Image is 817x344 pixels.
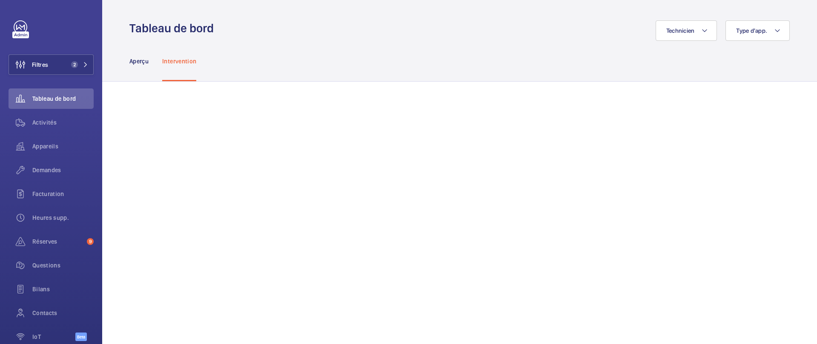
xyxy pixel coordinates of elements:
[32,166,94,174] span: Demandes
[32,309,94,317] span: Contacts
[32,118,94,127] span: Activités
[32,142,94,151] span: Appareils
[71,61,78,68] span: 2
[129,20,219,36] h1: Tableau de bord
[32,285,94,293] span: Bilans
[32,261,94,270] span: Questions
[32,237,83,246] span: Réserves
[32,94,94,103] span: Tableau de bord
[9,54,94,75] button: Filtres2
[87,238,94,245] span: 9
[32,190,94,198] span: Facturation
[32,213,94,222] span: Heures supp.
[162,57,196,65] p: Intervention
[32,60,48,69] span: Filtres
[725,20,790,41] button: Type d'app.
[666,27,695,34] span: Technicien
[129,57,149,65] p: Aperçu
[736,27,767,34] span: Type d'app.
[32,333,75,341] span: IoT
[656,20,717,41] button: Technicien
[75,333,87,341] span: Beta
